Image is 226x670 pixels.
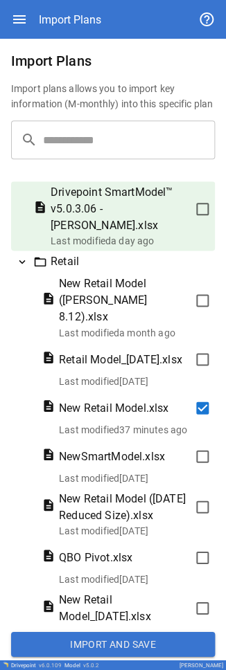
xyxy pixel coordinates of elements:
[11,631,215,656] button: Import and Save
[59,399,168,416] span: New Retail Model.xlsx
[64,662,99,668] div: Model
[21,132,37,148] span: search
[33,253,209,270] div: Retail
[59,275,188,325] span: New Retail Model ([PERSON_NAME] 8.12).xlsx
[3,661,8,667] img: Drivepoint
[11,662,62,668] div: Drivepoint
[59,490,188,523] span: New Retail Model ([DATE] Reduced Size).xlsx
[59,591,188,624] span: New Retail Model_[DATE].xlsx
[59,422,209,436] p: Last modified 37 minutes ago
[59,471,209,485] p: Last modified [DATE]
[39,13,101,26] div: Import Plans
[11,82,215,112] h6: Import plans allows you to import key information (M-monthly) into this specific plan
[51,234,209,248] p: Last modified a day ago
[51,184,188,234] span: Drivepoint SmartModel™ v5.0.3.06 - [PERSON_NAME].xlsx
[59,374,209,388] p: Last modified [DATE]
[39,662,62,668] span: v 6.0.109
[11,50,215,72] h6: Import Plans
[59,523,209,537] p: Last modified [DATE]
[59,351,182,368] span: Retail Model_[DATE].xlsx
[59,325,209,339] p: Last modified a month ago
[59,572,209,586] p: Last modified [DATE]
[59,448,165,464] span: NewSmartModel.xlsx
[83,662,99,668] span: v 5.0.2
[180,662,223,668] div: [PERSON_NAME]
[59,549,132,565] span: QBO Pivot.xlsx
